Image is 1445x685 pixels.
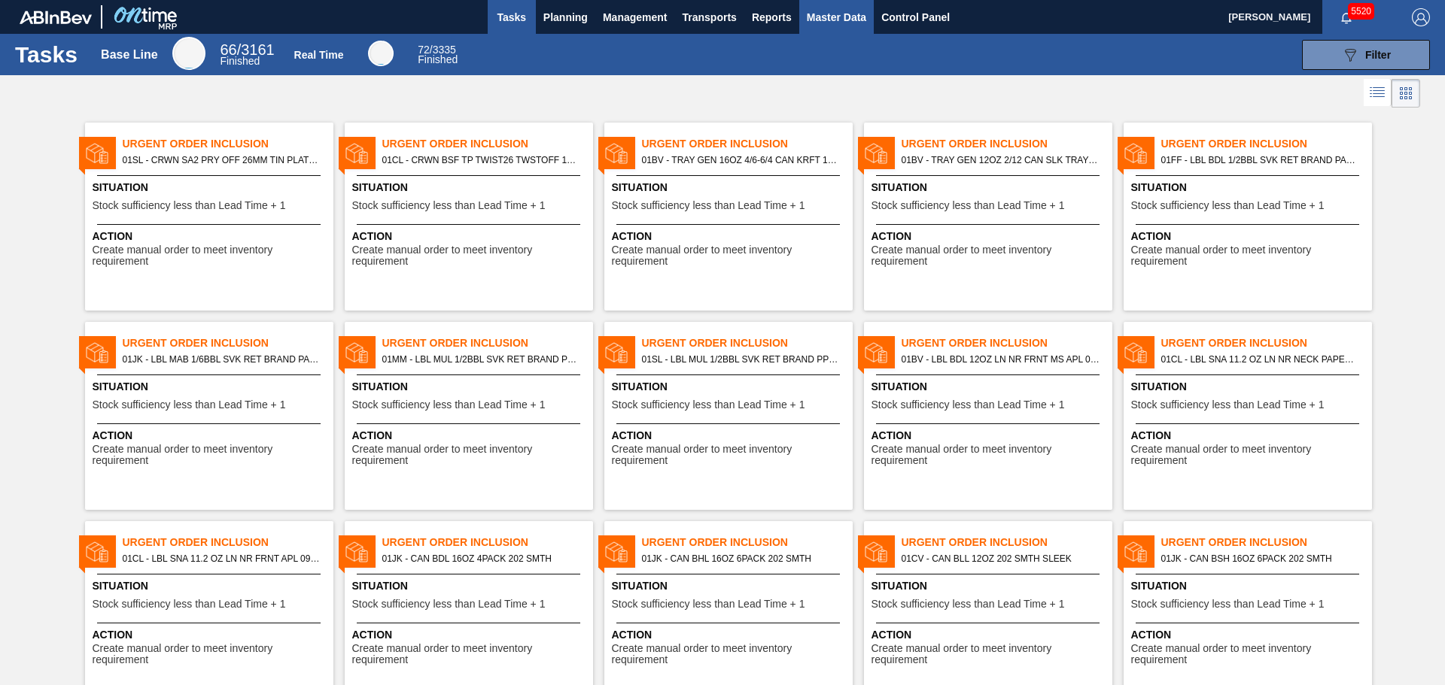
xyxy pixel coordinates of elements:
span: 01JK - LBL MAB 1/6BBL SVK RET BRAND PAPER #4 [123,351,321,368]
span: Urgent Order Inclusion [642,335,853,351]
span: Create manual order to meet inventory requirement [93,244,330,268]
span: Finished [418,53,458,65]
span: Action [872,229,1109,244]
span: 01BV - TRAY GEN 12OZ 2/12 CAN SLK TRAY SKIMMERS BRANDED [902,152,1100,168]
span: Action [612,627,849,643]
span: Tasks [495,8,528,26]
span: Situation [93,379,330,395]
span: Create manual order to meet inventory requirement [612,444,849,467]
span: Stock sufficiency less than Lead Time + 1 [352,399,546,411]
span: 01MM - LBL MUL 1/2BBL SVK RET BRAND PPS #4 [382,351,581,368]
span: Action [1131,229,1368,244]
span: Situation [93,578,330,594]
button: Filter [1302,40,1430,70]
span: Create manual order to meet inventory requirement [1131,643,1368,666]
span: Stock sufficiency less than Lead Time + 1 [872,200,1065,211]
span: Urgent Order Inclusion [642,136,853,152]
span: 01CL - LBL SNA 11.2 OZ LN NR NECK PAPER 0423 #3 [1161,351,1360,368]
img: status [86,341,108,364]
span: Action [872,627,1109,643]
span: 01JK - CAN BHL 16OZ 6PACK 202 SMTH [642,550,841,567]
img: status [345,541,368,563]
span: Filter [1365,49,1391,61]
span: Action [93,627,330,643]
span: / 3161 [220,41,274,58]
span: Urgent Order Inclusion [382,535,593,550]
div: Base Line [101,48,158,62]
span: 01SL - CRWN SA2 PRY OFF 26MM TIN PLATE VS. TIN FREE [123,152,321,168]
span: Situation [1131,180,1368,195]
span: Action [352,428,589,444]
img: status [865,541,887,563]
span: Stock sufficiency less than Lead Time + 1 [93,599,286,610]
span: Planning [543,8,588,26]
span: Action [93,229,330,244]
span: Urgent Order Inclusion [123,136,333,152]
div: List Vision [1364,79,1392,108]
span: Create manual order to meet inventory requirement [352,643,589,666]
span: Create manual order to meet inventory requirement [352,444,589,467]
img: status [345,341,368,364]
span: Situation [352,379,589,395]
span: Stock sufficiency less than Lead Time + 1 [612,399,805,411]
img: status [605,341,628,364]
span: Stock sufficiency less than Lead Time + 1 [93,399,286,411]
span: Create manual order to meet inventory requirement [872,244,1109,268]
span: 66 [220,41,236,58]
div: Base Line [220,44,274,66]
span: Situation [352,578,589,594]
span: 01SL - LBL MUL 1/2BBL SVK RET BRAND PPS #4 [642,351,841,368]
div: Real Time [418,45,458,65]
span: Create manual order to meet inventory requirement [872,643,1109,666]
span: 5520 [1348,3,1374,20]
span: Action [872,428,1109,444]
span: Urgent Order Inclusion [1161,136,1372,152]
img: status [86,142,108,165]
span: Create manual order to meet inventory requirement [93,643,330,666]
span: Situation [612,379,849,395]
span: Create manual order to meet inventory requirement [1131,244,1368,268]
h1: Tasks [15,46,81,63]
span: Finished [220,55,260,67]
span: Situation [872,578,1109,594]
img: status [1124,341,1147,364]
span: Urgent Order Inclusion [1161,335,1372,351]
span: Situation [352,180,589,195]
span: Stock sufficiency less than Lead Time + 1 [1131,200,1325,211]
span: Stock sufficiency less than Lead Time + 1 [352,200,546,211]
div: Real Time [294,49,344,61]
span: Urgent Order Inclusion [902,136,1112,152]
span: 01FF - LBL BDL 1/2BBL SVK RET BRAND PAPER #4 5.0% [1161,152,1360,168]
div: Base Line [172,37,205,70]
span: Urgent Order Inclusion [123,335,333,351]
span: Urgent Order Inclusion [642,535,853,550]
span: Urgent Order Inclusion [123,535,333,550]
span: Stock sufficiency less than Lead Time + 1 [93,200,286,211]
span: 01JK - CAN BDL 16OZ 4PACK 202 SMTH [382,550,581,567]
span: Create manual order to meet inventory requirement [612,643,849,666]
span: Situation [1131,379,1368,395]
img: status [86,541,108,563]
span: 01CL - LBL SNA 11.2 OZ LN NR FRNT APL 0923 #7 B [123,550,321,567]
span: Control Panel [881,8,950,26]
span: Create manual order to meet inventory requirement [872,444,1109,467]
img: status [1124,541,1147,563]
span: Urgent Order Inclusion [382,136,593,152]
span: Action [93,428,330,444]
span: Urgent Order Inclusion [1161,535,1372,550]
span: 01BV - TRAY GEN 16OZ 4/6-6/4 CAN KRFT 1986-D [642,152,841,168]
span: Master Data [807,8,866,26]
span: Reports [752,8,792,26]
span: Action [352,229,589,244]
span: 01CL - CRWN BSF TP TWIST26 TWSTOFF 12 OZ 26MM 70 LB [382,152,581,168]
img: TNhmsLtSVTkK8tSr43FrP2fwEKptu5GPRR3wAAAABJRU5ErkJggg== [20,11,92,24]
span: Action [1131,627,1368,643]
span: Action [612,428,849,444]
span: Action [612,229,849,244]
span: Create manual order to meet inventory requirement [612,244,849,268]
span: Create manual order to meet inventory requirement [1131,444,1368,467]
span: Action [1131,428,1368,444]
span: Stock sufficiency less than Lead Time + 1 [872,599,1065,610]
img: status [345,142,368,165]
span: Stock sufficiency less than Lead Time + 1 [872,399,1065,411]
